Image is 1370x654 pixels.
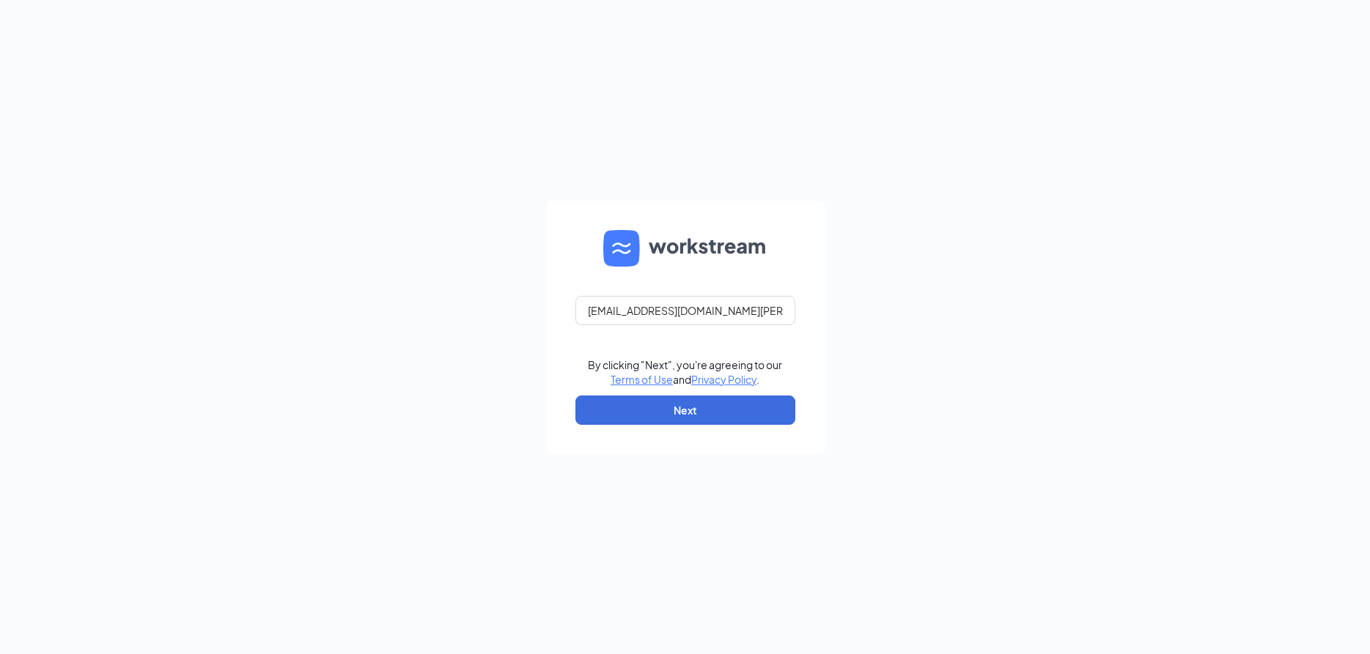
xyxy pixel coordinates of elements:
[691,373,756,386] a: Privacy Policy
[575,395,795,425] button: Next
[611,373,673,386] a: Terms of Use
[575,296,795,325] input: Email
[603,230,767,267] img: WS logo and Workstream text
[588,357,782,387] div: By clicking "Next", you're agreeing to our and .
